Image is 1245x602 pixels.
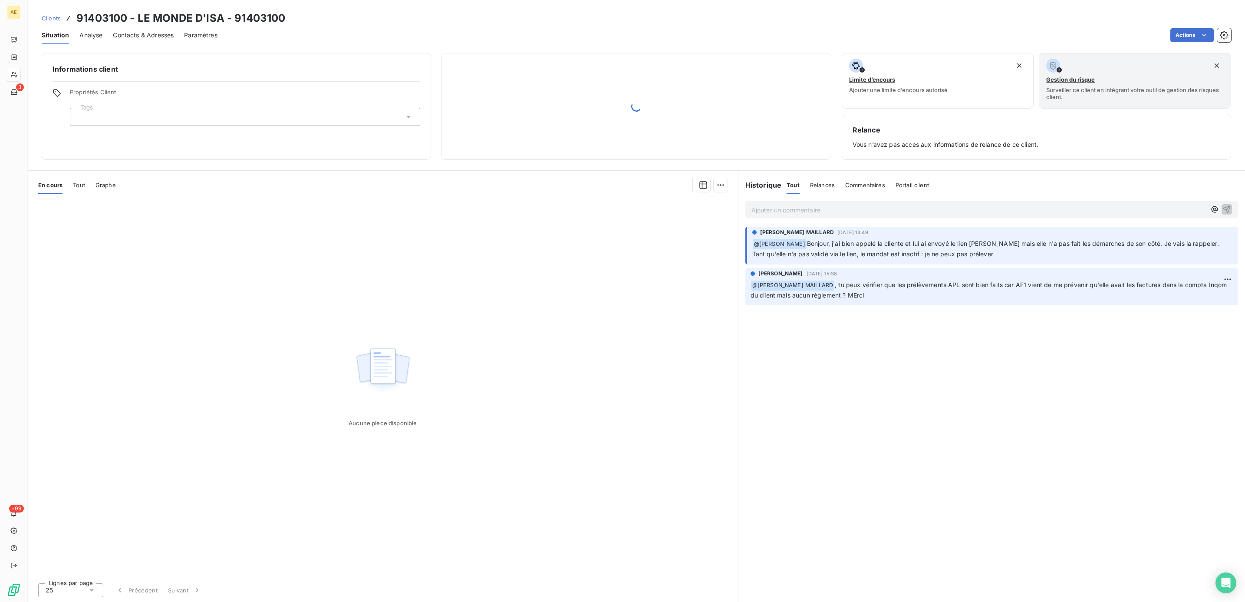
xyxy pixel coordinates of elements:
[853,125,1220,149] div: Vous n’avez pas accès aux informations de relance de ce client.
[42,31,69,40] span: Situation
[9,505,24,513] span: +99
[787,182,800,189] span: Tout
[751,281,1229,299] span: , tu peux vérifier que les prélèvements APL sont bien faits car AF1 vient de me prévenir qu'elle ...
[753,239,807,249] span: @ [PERSON_NAME]
[70,89,420,101] span: Propriétés Client
[53,64,420,74] h6: Informations client
[760,228,834,236] span: [PERSON_NAME] MAILLARD
[752,240,1221,258] span: Bonjour, j'ai bien appelé la cliente et lui ai envoyé le lien [PERSON_NAME] mais elle n'a pas fai...
[1215,572,1236,593] div: Open Intercom Messenger
[751,281,834,291] span: @ [PERSON_NAME] MAILLARD
[1170,28,1214,42] button: Actions
[849,76,895,83] span: Limite d’encours
[16,83,24,91] span: 3
[810,182,835,189] span: Relances
[42,14,61,23] a: Clients
[79,31,102,40] span: Analyse
[113,31,174,40] span: Contacts & Adresses
[1046,76,1095,83] span: Gestion du risque
[842,53,1034,109] button: Limite d’encoursAjouter une limite d’encours autorisé
[38,182,63,189] span: En cours
[355,344,411,397] img: Empty state
[7,5,21,19] div: AE
[853,125,1220,135] h6: Relance
[46,586,53,595] span: 25
[807,271,837,276] span: [DATE] 15:38
[73,182,85,189] span: Tout
[349,420,417,427] span: Aucune pièce disponible
[76,10,285,26] h3: 91403100 - LE MONDE D'ISA - 91403100
[738,180,782,190] h6: Historique
[184,31,217,40] span: Paramètres
[837,230,868,235] span: [DATE] 14:49
[110,581,163,599] button: Précédent
[1046,86,1224,100] span: Surveiller ce client en intégrant votre outil de gestion des risques client.
[42,15,61,22] span: Clients
[896,182,929,189] span: Portail client
[7,583,21,597] img: Logo LeanPay
[96,182,116,189] span: Graphe
[758,270,803,278] span: [PERSON_NAME]
[1039,53,1231,109] button: Gestion du risqueSurveiller ce client en intégrant votre outil de gestion des risques client.
[845,182,885,189] span: Commentaires
[163,581,207,599] button: Suivant
[849,86,948,93] span: Ajouter une limite d’encours autorisé
[77,113,84,121] input: Ajouter une valeur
